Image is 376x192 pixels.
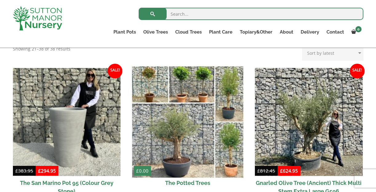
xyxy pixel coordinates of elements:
[110,28,140,36] a: Plant Pots
[350,64,365,78] span: Sale!
[136,168,148,174] bdi: 0.00
[140,28,172,36] a: Olive Trees
[355,26,362,32] span: 0
[205,28,236,36] a: Plant Care
[348,28,363,36] a: 0
[134,68,242,190] a: £0.00 The Potted Trees
[276,28,297,36] a: About
[38,168,41,174] span: £
[134,176,242,190] h2: The Potted Trees
[302,45,363,61] select: Shop order
[280,168,283,174] span: £
[297,28,323,36] a: Delivery
[136,168,139,174] span: £
[131,65,244,178] img: The Potted Trees
[323,28,348,36] a: Contact
[108,64,122,78] span: Sale!
[172,28,205,36] a: Cloud Trees
[139,8,363,20] input: Search...
[13,68,121,176] img: The San Marino Pot 95 (Colour Grey Stone)
[255,68,363,176] img: Gnarled Olive Tree (Ancient) Thick Multi Stem Extra Large G506
[15,168,18,174] span: £
[13,6,62,30] img: logo
[257,168,260,174] span: £
[13,45,70,53] p: Showing 21–38 of 38 results
[15,168,33,174] bdi: 383.95
[280,168,298,174] bdi: 624.95
[257,168,275,174] bdi: 812.45
[38,168,56,174] bdi: 294.95
[236,28,276,36] a: Topiary&Other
